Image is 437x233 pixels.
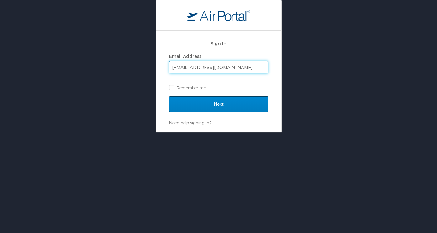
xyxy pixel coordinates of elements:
label: Email Address [169,53,201,59]
h2: Sign In [169,40,268,47]
img: logo [187,10,250,21]
a: Need help signing in? [169,120,211,125]
label: Remember me [169,83,268,92]
input: Next [169,96,268,112]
